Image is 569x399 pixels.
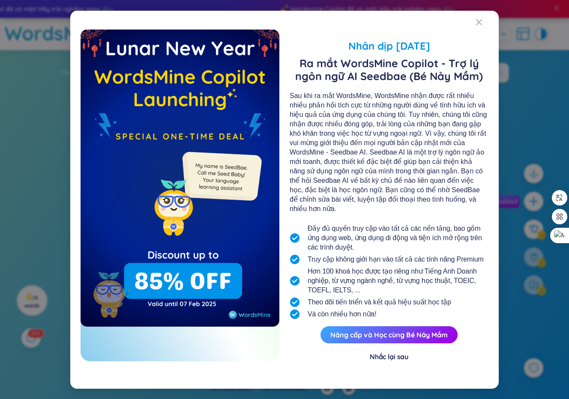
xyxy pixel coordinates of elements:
[290,38,488,54] span: Nhân dịp [DATE]
[320,326,458,343] button: Nâng cấp và Học cùng Bé Nảy Mầm
[178,134,264,220] img: minionSeedbaeMessage.35ffe99e.png
[308,224,488,252] span: Đầy đủ quyền truy cập vào tất cả các nền tảng, bao gồm ứng dụng web, ứng dụng di động và tiện ích...
[370,352,408,361] div: Nhắc lại sau
[308,298,451,307] span: Theo dõi tiến triển và kết quả hiệu suất học tập
[290,91,488,214] div: Sau khi ra mắt WordsMine, WordsMine nhận được rất nhiều nhiều phản hồi tích cực từ những người dù...
[81,30,279,327] img: wmFlashDealEmpty.967f2bab.png
[476,11,499,34] button: Close
[308,310,377,319] span: Và còn nhiều hơn nữa!
[308,267,488,295] span: Hơn 100 khoá học được tạo riêng như Tiếng Anh Doanh nghiệp, từ vựng ngành nghề, từ vựng học thuật...
[308,255,484,264] span: Truy cập không giới hạn vào tất cả các tính năng Premium
[290,57,488,83] span: Ra mắt WordsMine Copilot - Trợ lý ngôn ngữ AI Seedbae (Bé Nảy Mầm)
